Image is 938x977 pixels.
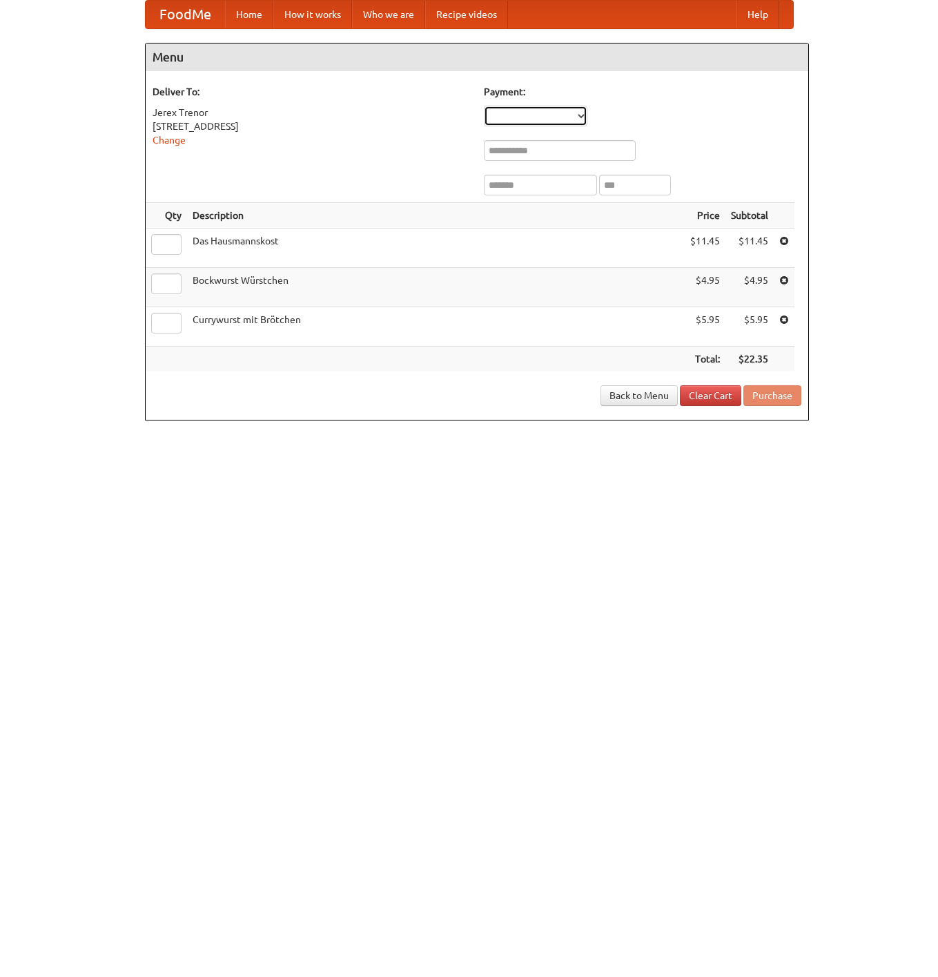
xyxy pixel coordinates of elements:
div: [STREET_ADDRESS] [153,119,470,133]
td: Bockwurst Würstchen [187,268,685,307]
a: Who we are [352,1,425,28]
a: Change [153,135,186,146]
h5: Deliver To: [153,85,470,99]
th: Subtotal [725,203,774,229]
td: Das Hausmannskost [187,229,685,268]
a: FoodMe [146,1,225,28]
h4: Menu [146,43,808,71]
td: $5.95 [685,307,725,347]
a: Recipe videos [425,1,508,28]
a: Home [225,1,273,28]
h5: Payment: [484,85,801,99]
td: $11.45 [725,229,774,268]
td: $4.95 [685,268,725,307]
a: Clear Cart [680,385,741,406]
th: $22.35 [725,347,774,372]
a: Help [736,1,779,28]
div: Jerex Trenor [153,106,470,119]
th: Description [187,203,685,229]
button: Purchase [743,385,801,406]
td: Currywurst mit Brötchen [187,307,685,347]
td: $11.45 [685,229,725,268]
a: How it works [273,1,352,28]
td: $5.95 [725,307,774,347]
a: Back to Menu [600,385,678,406]
th: Price [685,203,725,229]
td: $4.95 [725,268,774,307]
th: Qty [146,203,187,229]
th: Total: [685,347,725,372]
